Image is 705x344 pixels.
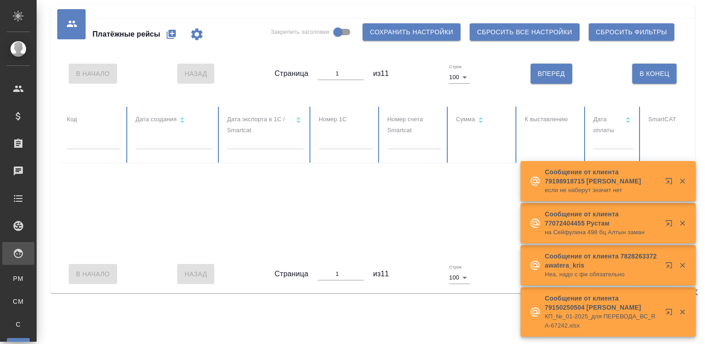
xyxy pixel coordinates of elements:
[275,269,309,279] span: Страница
[470,23,580,41] button: Сбросить все настройки
[545,186,659,195] p: если не наберут значит нет
[673,177,692,185] button: Закрыть
[7,269,30,288] a: PM
[673,219,692,227] button: Закрыть
[660,303,682,325] button: Открыть в новой вкладке
[92,29,160,40] span: Платёжные рейсы
[660,214,682,236] button: Открыть в новой вкладке
[545,270,659,279] p: Неа, надо с фи обязательно
[673,308,692,316] button: Закрыть
[373,269,389,279] span: из 11
[538,68,565,80] span: Вперед
[673,261,692,269] button: Закрыть
[275,68,309,79] span: Страница
[11,320,25,329] span: С
[632,64,677,84] button: В Конец
[596,27,667,38] span: Сбросить фильтры
[531,64,572,84] button: Вперед
[449,64,461,69] label: Строк
[545,294,659,312] p: Сообщение от клиента 79150250504 [PERSON_NAME]
[545,252,659,270] p: Сообщение от клиента 7828263372 awatera_kris
[589,23,674,41] button: Сбросить фильтры
[449,271,470,284] div: 100
[370,27,453,38] span: Сохранить настройки
[373,68,389,79] span: из 11
[477,27,572,38] span: Сбросить все настройки
[660,172,682,194] button: Открыть в новой вкладке
[271,27,329,37] span: Закрепить заголовки
[660,256,682,278] button: Открыть в новой вкладке
[449,264,461,269] label: Строк
[160,23,182,45] button: Создать
[640,68,669,80] span: В Конец
[11,274,25,283] span: PM
[11,297,25,306] span: CM
[7,292,30,311] a: CM
[545,167,659,186] p: Сообщение от клиента 79198918715 [PERSON_NAME]
[545,210,659,228] p: Сообщение от клиента 77072404455 Рустам
[545,312,659,330] p: КП_№_01-2025_для ПЕРЕВОДА_ВС_RA-67242.xlsx
[7,315,30,333] a: С
[449,71,470,84] div: 100
[363,23,461,41] button: Сохранить настройки
[545,228,659,237] p: на Сейфулина 498 бц Алтын заман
